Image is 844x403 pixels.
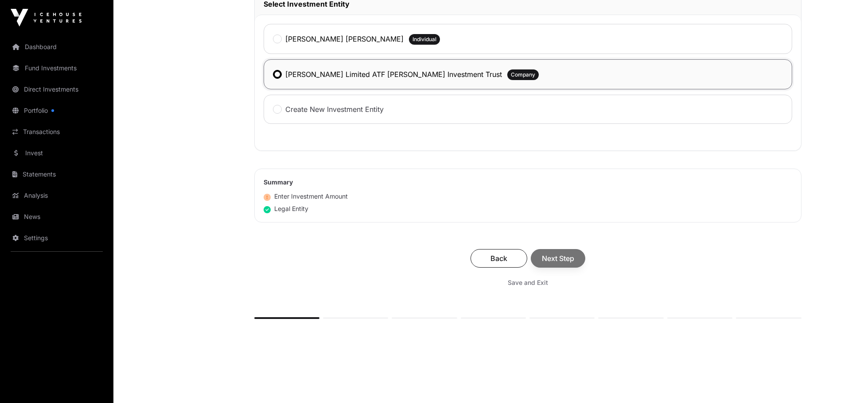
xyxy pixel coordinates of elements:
[7,207,106,226] a: News
[7,143,106,163] a: Invest
[7,228,106,248] a: Settings
[285,104,384,115] label: Create New Investment Entity
[264,204,308,213] div: Legal Entity
[412,36,436,43] span: Individual
[7,37,106,57] a: Dashboard
[285,34,404,44] label: [PERSON_NAME] [PERSON_NAME]
[511,71,535,78] span: Company
[7,101,106,120] a: Portfolio
[11,9,82,27] img: Icehouse Ventures Logo
[482,253,516,264] span: Back
[800,361,844,403] iframe: Chat Widget
[7,80,106,99] a: Direct Investments
[7,186,106,205] a: Analysis
[264,178,792,187] h2: Summary
[497,275,559,291] button: Save and Exit
[7,165,106,184] a: Statements
[471,249,527,268] button: Back
[264,192,348,201] div: Enter Investment Amount
[7,122,106,142] a: Transactions
[285,69,502,80] label: [PERSON_NAME] Limited ATF [PERSON_NAME] Investment Trust
[7,58,106,78] a: Fund Investments
[508,278,548,287] span: Save and Exit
